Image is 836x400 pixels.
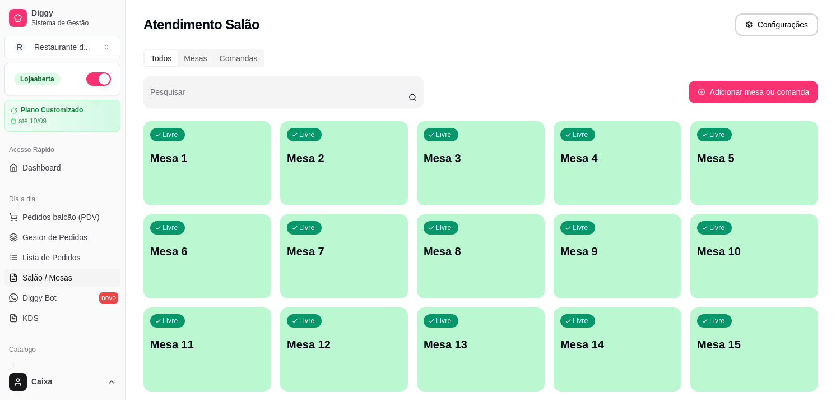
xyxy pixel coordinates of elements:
[560,243,675,259] p: Mesa 9
[417,121,545,205] button: LivreMesa 3
[145,50,178,66] div: Todos
[22,252,81,263] span: Lista de Pedidos
[178,50,213,66] div: Mesas
[287,243,401,259] p: Mesa 7
[424,337,538,352] p: Mesa 13
[573,130,588,139] p: Livre
[213,50,264,66] div: Comandas
[4,249,120,266] a: Lista de Pedidos
[417,307,545,392] button: LivreMesa 13
[34,42,90,53] div: Restaurante d ...
[554,121,681,205] button: LivreMesa 4
[436,223,452,232] p: Livre
[22,162,61,173] span: Dashboard
[22,232,87,243] span: Gestor de Pedidos
[143,307,271,392] button: LivreMesa 11
[4,358,120,376] a: Produtos
[22,212,100,223] span: Pedidos balcão (PDV)
[690,214,818,298] button: LivreMesa 10
[709,316,725,325] p: Livre
[4,100,120,132] a: Plano Customizadoaté 10/09
[424,150,538,166] p: Mesa 3
[735,13,818,36] button: Configurações
[4,228,120,246] a: Gestor de Pedidos
[299,130,315,139] p: Livre
[21,106,83,114] article: Plano Customizado
[143,214,271,298] button: LivreMesa 6
[697,243,811,259] p: Mesa 10
[18,117,47,126] article: até 10/09
[709,223,725,232] p: Livre
[697,150,811,166] p: Mesa 5
[554,214,681,298] button: LivreMesa 9
[280,214,408,298] button: LivreMesa 7
[287,337,401,352] p: Mesa 12
[86,72,111,86] button: Alterar Status
[150,91,408,102] input: Pesquisar
[4,36,120,58] button: Select a team
[150,150,264,166] p: Mesa 1
[31,8,116,19] span: Diggy
[4,159,120,177] a: Dashboard
[436,130,452,139] p: Livre
[573,223,588,232] p: Livre
[22,272,72,283] span: Salão / Mesas
[560,150,675,166] p: Mesa 4
[554,307,681,392] button: LivreMesa 14
[31,19,116,27] span: Sistema de Gestão
[689,81,818,103] button: Adicionar mesa ou comanda
[4,4,120,31] a: DiggySistema de Gestão
[299,223,315,232] p: Livre
[143,121,271,205] button: LivreMesa 1
[280,121,408,205] button: LivreMesa 2
[4,269,120,287] a: Salão / Mesas
[690,121,818,205] button: LivreMesa 5
[4,369,120,396] button: Caixa
[709,130,725,139] p: Livre
[4,309,120,327] a: KDS
[690,307,818,392] button: LivreMesa 15
[4,289,120,307] a: Diggy Botnovo
[22,292,57,304] span: Diggy Bot
[560,337,675,352] p: Mesa 14
[4,141,120,159] div: Acesso Rápido
[14,73,61,85] div: Loja aberta
[424,243,538,259] p: Mesa 8
[31,377,103,387] span: Caixa
[162,223,178,232] p: Livre
[417,214,545,298] button: LivreMesa 8
[150,243,264,259] p: Mesa 6
[22,362,54,373] span: Produtos
[14,42,25,53] span: R
[573,316,588,325] p: Livre
[436,316,452,325] p: Livre
[143,16,259,34] h2: Atendimento Salão
[22,312,39,324] span: KDS
[4,208,120,226] button: Pedidos balcão (PDV)
[150,337,264,352] p: Mesa 11
[162,130,178,139] p: Livre
[4,190,120,208] div: Dia a dia
[299,316,315,325] p: Livre
[287,150,401,166] p: Mesa 2
[697,337,811,352] p: Mesa 15
[162,316,178,325] p: Livre
[4,341,120,358] div: Catálogo
[280,307,408,392] button: LivreMesa 12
